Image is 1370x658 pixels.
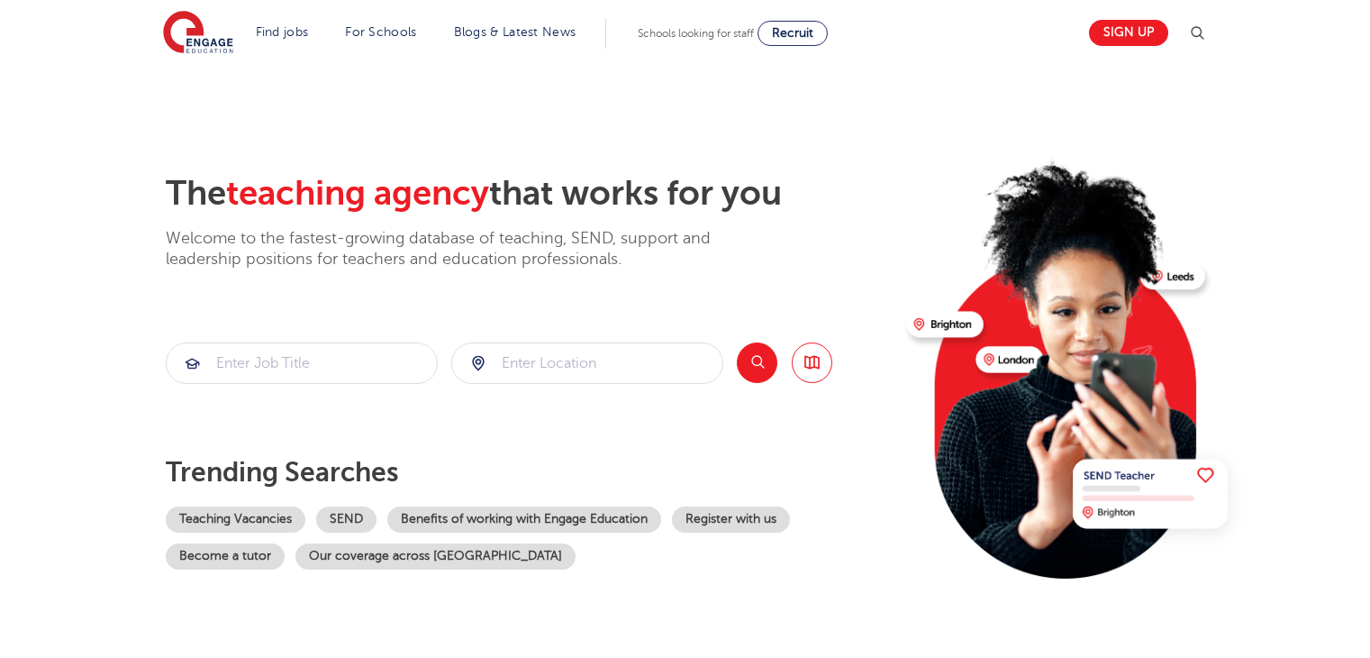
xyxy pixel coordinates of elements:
[166,228,760,270] p: Welcome to the fastest-growing database of teaching, SEND, support and leadership positions for t...
[737,343,777,383] button: Search
[387,507,661,533] a: Benefits of working with Engage Education
[772,26,813,40] span: Recruit
[166,343,438,384] div: Submit
[758,21,828,46] a: Recruit
[166,456,893,489] p: Trending searches
[316,507,377,533] a: SEND
[1089,20,1168,46] a: Sign up
[163,11,233,56] img: Engage Education
[452,343,722,383] input: Submit
[167,343,437,383] input: Submit
[672,507,790,533] a: Register with us
[638,27,754,40] span: Schools looking for staff
[226,174,489,213] span: teaching agency
[345,25,416,39] a: For Schools
[256,25,309,39] a: Find jobs
[166,173,893,215] h2: The that works for you
[451,343,723,384] div: Submit
[295,544,576,570] a: Our coverage across [GEOGRAPHIC_DATA]
[166,544,285,570] a: Become a tutor
[454,25,576,39] a: Blogs & Latest News
[166,507,305,533] a: Teaching Vacancies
